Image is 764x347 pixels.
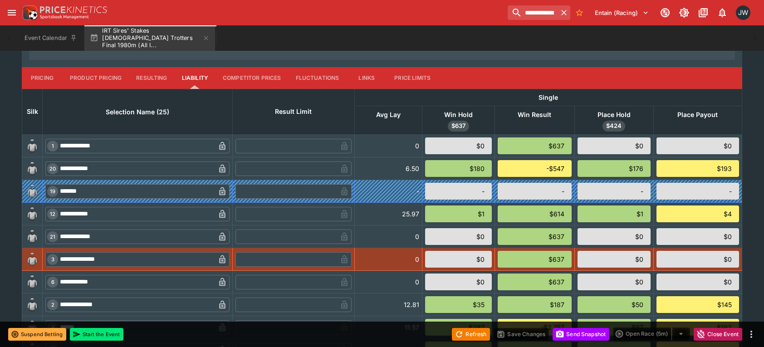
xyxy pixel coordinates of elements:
span: Win Result [508,109,561,120]
button: IRT Sires' Stakes [DEMOGRAPHIC_DATA] Trotters Final 1980m (All I... [84,25,215,51]
img: blank-silk.png [25,184,39,199]
img: blank-silk.png [25,275,39,289]
div: split button [613,327,690,340]
button: Fluctuations [289,67,347,89]
div: - [358,186,419,196]
th: Result Limit [232,89,354,134]
div: $0 [656,251,739,268]
div: $0 [425,251,492,268]
div: $637 [498,228,571,245]
div: 0 [358,254,419,264]
div: $0 [578,274,651,290]
th: Silk [22,89,43,134]
div: $1 [578,205,651,222]
button: Event Calendar [19,25,83,51]
div: $0 [425,274,492,290]
span: 19 [48,188,57,195]
button: Jayden Wyke [733,3,753,23]
button: Start the Event [70,328,123,341]
button: Toggle light/dark mode [676,5,692,21]
input: search [508,5,558,20]
button: open drawer [4,5,20,21]
div: $0 [656,228,739,245]
span: 3 [49,256,56,263]
button: Select Tenant [589,5,654,20]
img: blank-silk.png [25,298,39,312]
div: $0 [425,137,492,154]
div: $180 [425,160,492,177]
button: Documentation [695,5,711,21]
button: Product Pricing [63,67,129,89]
div: $637 [498,274,571,290]
div: $4 [656,205,739,222]
span: 21 [48,234,57,240]
span: 12 [48,211,57,217]
div: $0 [656,274,739,290]
div: $637 [498,137,571,154]
div: $145 [656,296,739,313]
img: blank-silk.png [25,139,39,153]
button: Refresh [452,328,490,341]
span: Avg Lay [366,109,411,120]
img: blank-silk.png [25,230,39,244]
div: 12.81 [358,300,419,309]
span: Place Payout [667,109,728,120]
div: $87 [578,319,651,336]
button: Price Limits [387,67,438,89]
img: blank-silk.png [25,252,39,267]
span: 1 [50,143,56,149]
div: Jayden Wyke [736,5,750,20]
button: Links [346,67,387,89]
div: $0 [656,137,739,154]
span: Win Hold [434,109,483,120]
div: $193 [656,160,739,177]
button: Close Event [694,328,742,341]
button: Resulting [129,67,174,89]
div: $287 [425,319,492,336]
span: $424 [602,122,625,131]
button: Connected to PK [657,5,673,21]
button: Pricing [22,67,63,89]
div: $614 [498,205,571,222]
div: $637 [498,251,571,268]
button: Notifications [714,5,730,21]
div: -$547 [498,160,571,177]
img: blank-silk.png [25,161,39,176]
span: 2 [49,302,56,308]
div: $176 [578,160,651,177]
button: Liability [175,67,215,89]
div: 25.97 [358,209,419,219]
div: $1 [425,205,492,222]
div: 0 [358,232,419,241]
div: 6.50 [358,164,419,173]
div: $192 [656,319,739,336]
div: 0 [358,277,419,287]
span: 6 [49,279,56,285]
img: PriceKinetics [40,6,107,13]
button: Send Snapshot [553,328,609,341]
div: - [578,183,651,200]
span: 20 [48,166,58,172]
span: $637 [448,122,469,131]
img: blank-silk.png [25,320,39,335]
span: Place Hold [588,109,641,120]
div: - [498,183,571,200]
div: $50 [578,296,651,313]
div: $0 [578,137,651,154]
button: No Bookmarks [572,5,587,20]
div: $35 [425,296,492,313]
div: $187 [498,296,571,313]
button: Suspend Betting [8,328,66,341]
div: -$2,757 [498,319,571,336]
span: Selection Name (25) [96,107,179,117]
div: $0 [578,251,651,268]
img: blank-silk.png [25,207,39,221]
div: $0 [425,228,492,245]
div: - [425,183,492,200]
img: Sportsbook Management [40,15,89,19]
div: - [656,183,739,200]
th: Single [355,89,742,106]
div: 0 [358,141,419,151]
button: Competitor Prices [215,67,289,89]
button: more [746,329,757,340]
